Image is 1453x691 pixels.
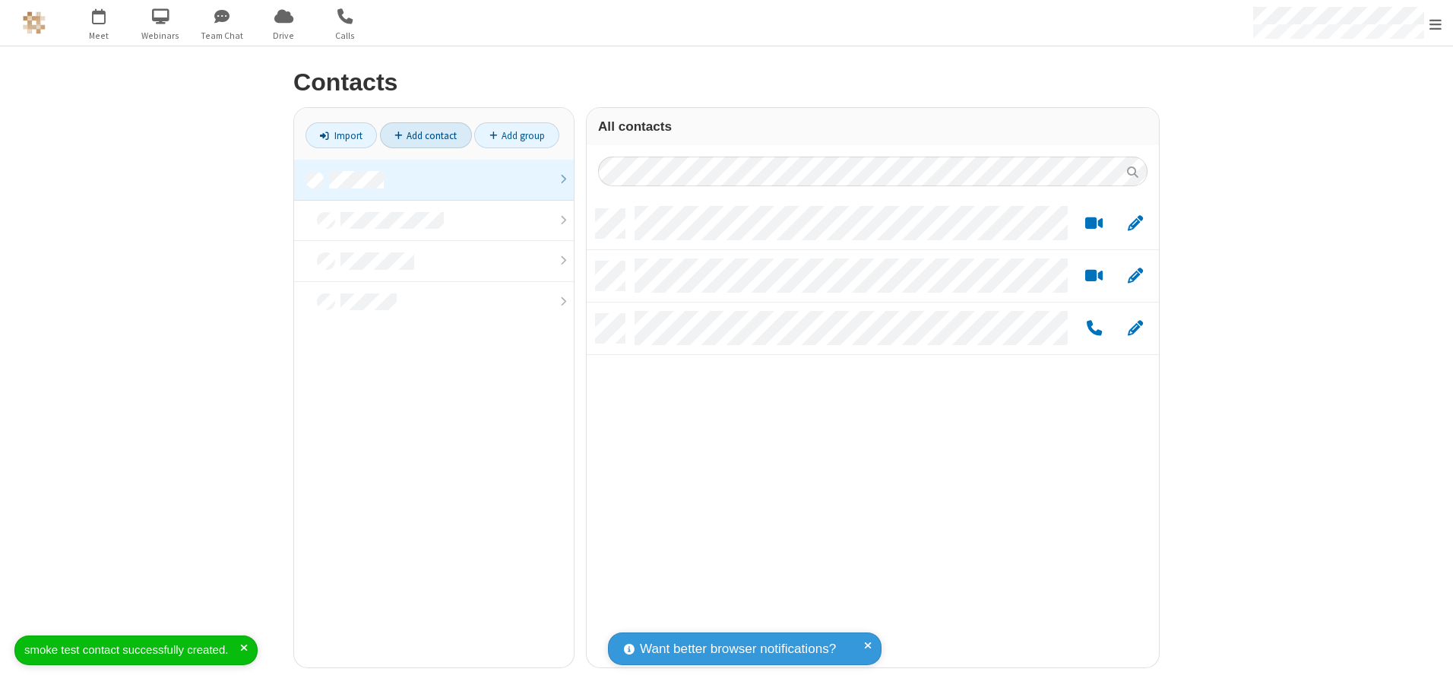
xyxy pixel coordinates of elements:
a: Add group [474,122,559,148]
h3: All contacts [598,119,1148,134]
span: Team Chat [194,29,251,43]
button: Edit [1120,267,1150,286]
span: Drive [255,29,312,43]
a: Import [305,122,377,148]
img: QA Selenium DO NOT DELETE OR CHANGE [23,11,46,34]
h2: Contacts [293,69,1160,96]
button: Edit [1120,319,1150,338]
a: Add contact [380,122,472,148]
button: Start a video meeting [1079,214,1109,233]
div: smoke test contact successfully created. [24,642,240,659]
button: Edit [1120,214,1150,233]
span: Webinars [132,29,189,43]
span: Meet [71,29,128,43]
span: Want better browser notifications? [640,639,836,659]
div: grid [587,198,1159,667]
span: Calls [317,29,374,43]
button: Call by phone [1079,319,1109,338]
button: Start a video meeting [1079,267,1109,286]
